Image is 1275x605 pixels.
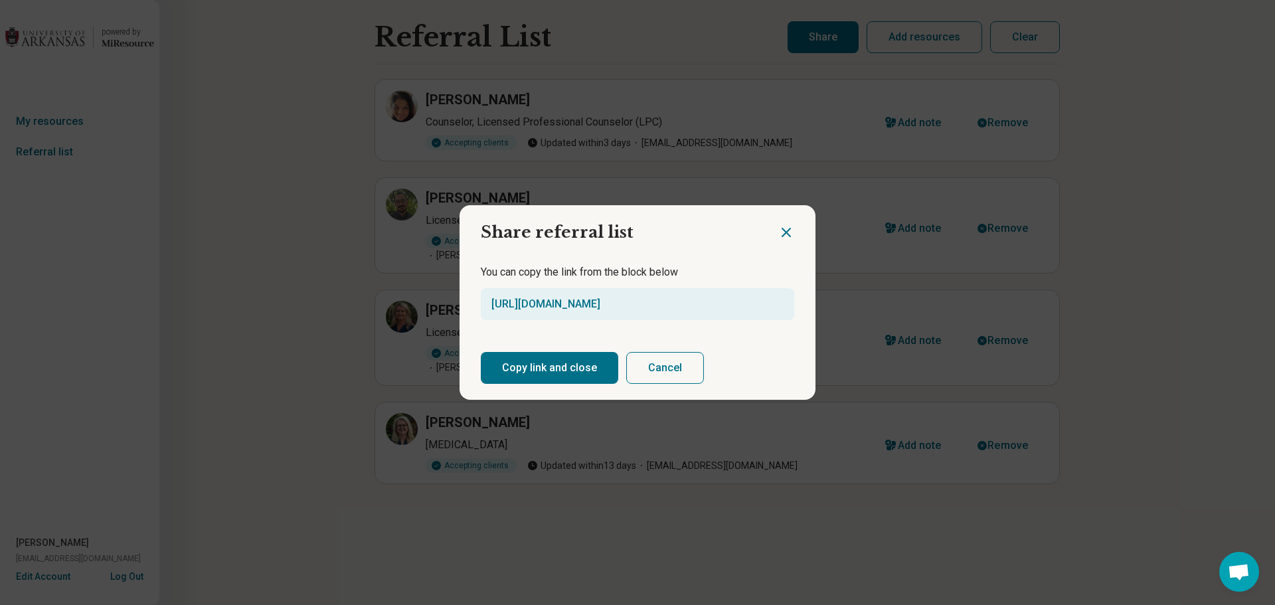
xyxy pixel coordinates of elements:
[778,224,794,240] button: Close dialog
[460,205,778,249] h2: Share referral list
[481,264,794,280] p: You can copy the link from the block below
[481,352,618,384] button: Copy link and close
[491,298,600,310] a: [URL][DOMAIN_NAME]
[626,352,704,384] button: Cancel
